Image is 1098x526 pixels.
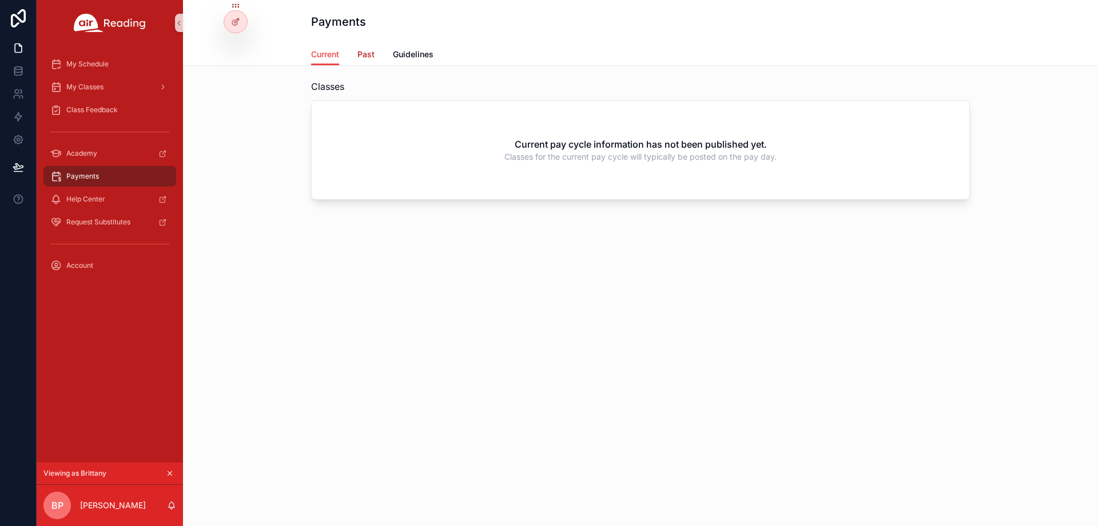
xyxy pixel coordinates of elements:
[43,143,176,164] a: Academy
[357,44,375,67] a: Past
[66,60,109,69] span: My Schedule
[311,14,366,30] h1: Payments
[37,46,183,291] div: scrollable content
[66,149,97,158] span: Academy
[357,49,375,60] span: Past
[43,189,176,209] a: Help Center
[43,54,176,74] a: My Schedule
[43,100,176,120] a: Class Feedback
[311,49,339,60] span: Current
[43,166,176,187] a: Payments
[515,137,767,151] h2: Current pay cycle information has not been published yet.
[393,49,433,60] span: Guidelines
[66,172,99,181] span: Payments
[311,44,339,66] a: Current
[43,77,176,97] a: My Classes
[66,105,118,114] span: Class Feedback
[66,195,105,204] span: Help Center
[74,14,146,32] img: App logo
[51,499,63,512] span: BP
[43,212,176,232] a: Request Substitutes
[66,82,104,92] span: My Classes
[311,80,344,93] span: Classes
[66,217,130,227] span: Request Substitutes
[66,261,93,270] span: Account
[43,469,106,478] span: Viewing as Brittany
[393,44,433,67] a: Guidelines
[43,255,176,276] a: Account
[80,500,146,511] p: [PERSON_NAME]
[504,151,777,163] span: Classes for the current pay cycle will typically be posted on the pay day.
